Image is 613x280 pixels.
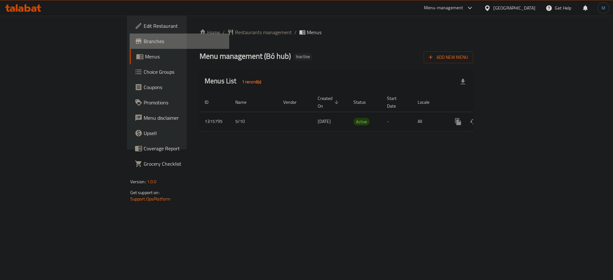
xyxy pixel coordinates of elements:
[387,95,405,110] span: Start Date
[130,188,160,197] span: Get support on:
[144,114,224,122] span: Menu disclaimer
[144,145,224,152] span: Coverage Report
[412,112,445,131] td: All
[602,4,605,11] span: M
[130,79,230,95] a: Coupons
[130,141,230,156] a: Coverage Report
[235,28,292,36] span: Restaurants management
[283,98,305,106] span: Vendor
[147,178,157,186] span: 1.0.0
[424,51,473,63] button: Add New Menu
[455,74,471,89] div: Export file
[353,118,370,125] span: Active
[144,68,224,76] span: Choice Groups
[130,125,230,141] a: Upsell
[318,95,341,110] span: Created On
[294,28,297,36] li: /
[144,160,224,168] span: Grocery Checklist
[382,112,412,131] td: -
[466,114,481,129] button: Change Status
[144,22,224,30] span: Edit Restaurant
[227,28,292,36] a: Restaurants management
[424,4,463,12] div: Menu-management
[293,54,313,59] span: Inactive
[450,114,466,129] button: more
[200,93,517,132] table: enhanced table
[130,95,230,110] a: Promotions
[144,129,224,137] span: Upsell
[353,98,374,106] span: Status
[307,28,322,36] span: Menus
[130,18,230,34] a: Edit Restaurant
[130,64,230,79] a: Choice Groups
[238,77,265,87] div: Total records count
[493,4,535,11] div: [GEOGRAPHIC_DATA]
[238,79,265,85] span: 1 record(s)
[144,83,224,91] span: Coupons
[130,34,230,49] a: Branches
[200,49,291,63] span: Menu management ( Bó hub )
[130,195,171,203] a: Support.OpsPlatform
[318,117,331,125] span: [DATE]
[145,53,224,60] span: Menus
[130,49,230,64] a: Menus
[205,76,265,87] h2: Menus List
[205,98,217,106] span: ID
[130,156,230,171] a: Grocery Checklist
[429,53,468,61] span: Add New Menu
[130,110,230,125] a: Menu disclaimer
[130,178,146,186] span: Version:
[418,98,438,106] span: Locale
[235,98,255,106] span: Name
[200,28,473,36] nav: breadcrumb
[144,99,224,106] span: Promotions
[144,37,224,45] span: Branches
[445,93,517,112] th: Actions
[230,112,278,131] td: 5/10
